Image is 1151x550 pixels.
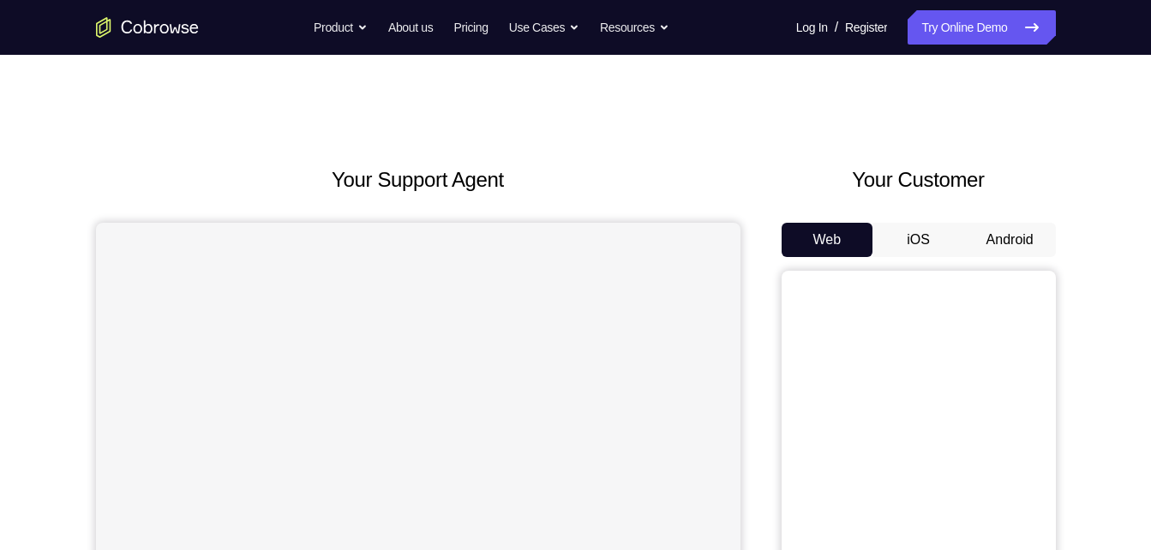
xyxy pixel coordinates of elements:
[796,10,828,45] a: Log In
[96,17,199,38] a: Go to the home page
[314,10,368,45] button: Product
[600,10,669,45] button: Resources
[96,164,740,195] h2: Your Support Agent
[388,10,433,45] a: About us
[835,17,838,38] span: /
[782,223,873,257] button: Web
[453,10,488,45] a: Pricing
[908,10,1055,45] a: Try Online Demo
[964,223,1056,257] button: Android
[782,164,1056,195] h2: Your Customer
[845,10,887,45] a: Register
[509,10,579,45] button: Use Cases
[872,223,964,257] button: iOS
